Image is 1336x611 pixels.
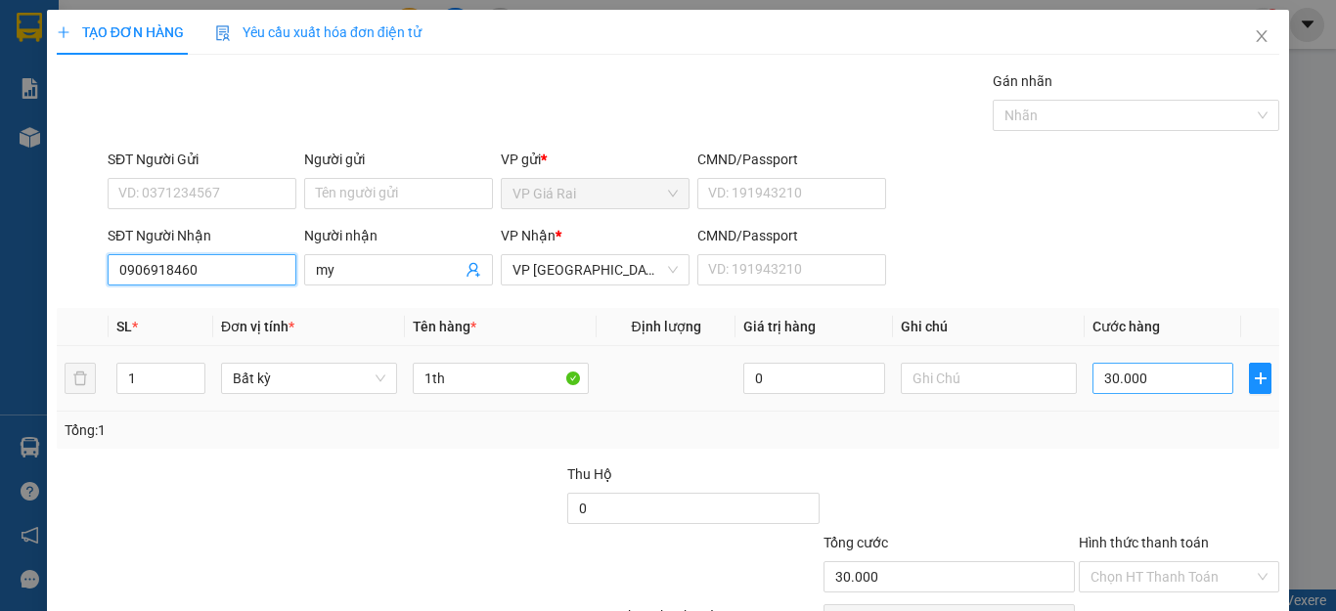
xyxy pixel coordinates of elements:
[567,466,612,482] span: Thu Hộ
[1234,10,1289,65] button: Close
[1249,363,1271,394] button: plus
[824,535,888,550] span: Tổng cước
[413,319,476,334] span: Tên hàng
[108,225,296,246] div: SĐT Người Nhận
[631,319,700,334] span: Định lượng
[512,179,678,208] span: VP Giá Rai
[65,419,517,441] div: Tổng: 1
[1079,535,1209,550] label: Hình thức thanh toán
[215,25,231,41] img: icon
[116,319,132,334] span: SL
[1254,28,1269,44] span: close
[1092,319,1160,334] span: Cước hàng
[697,149,886,170] div: CMND/Passport
[233,364,385,393] span: Bất kỳ
[743,319,816,334] span: Giá trị hàng
[512,255,678,284] span: VP Sài Gòn
[901,363,1077,394] input: Ghi Chú
[466,262,481,278] span: user-add
[108,149,296,170] div: SĐT Người Gửi
[304,149,493,170] div: Người gửi
[697,225,886,246] div: CMND/Passport
[501,149,690,170] div: VP gửi
[893,308,1085,346] th: Ghi chú
[1250,371,1270,386] span: plus
[413,363,589,394] input: VD: Bàn, Ghế
[215,24,422,40] span: Yêu cầu xuất hóa đơn điện tử
[304,225,493,246] div: Người nhận
[743,363,884,394] input: 0
[993,73,1052,89] label: Gán nhãn
[57,25,70,39] span: plus
[65,363,96,394] button: delete
[57,24,184,40] span: TẠO ĐƠN HÀNG
[221,319,294,334] span: Đơn vị tính
[501,228,556,243] span: VP Nhận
